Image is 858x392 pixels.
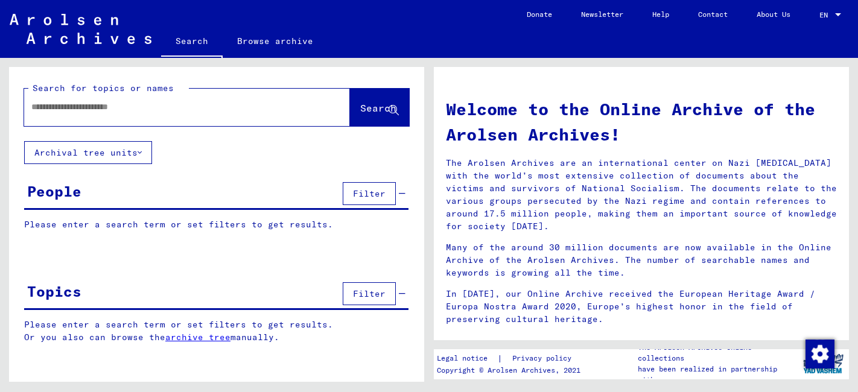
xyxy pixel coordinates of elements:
button: Search [350,89,409,126]
p: have been realized in partnership with [638,364,797,385]
mat-label: Search for topics or names [33,83,174,93]
a: Browse archive [223,27,328,55]
p: Please enter a search term or set filters to get results. [24,218,408,231]
div: | [437,352,586,365]
a: Search [161,27,223,58]
span: EN [819,11,833,19]
p: Many of the around 30 million documents are now available in the Online Archive of the Arolsen Ar... [446,241,837,279]
a: Privacy policy [503,352,586,365]
p: In [DATE], our Online Archive received the European Heritage Award / Europa Nostra Award 2020, Eu... [446,288,837,326]
img: yv_logo.png [801,349,846,379]
button: Archival tree units [24,141,152,164]
img: Change consent [806,340,834,368]
p: Copyright © Arolsen Archives, 2021 [437,365,586,376]
p: The Arolsen Archives are an international center on Nazi [MEDICAL_DATA] with the world’s most ext... [446,157,837,233]
img: Arolsen_neg.svg [10,14,151,44]
button: Filter [343,282,396,305]
p: The Arolsen Archives online collections [638,342,797,364]
span: Search [360,102,396,114]
span: Filter [353,288,386,299]
p: Please enter a search term or set filters to get results. Or you also can browse the manually. [24,318,409,344]
a: Legal notice [437,352,497,365]
a: archive tree [165,332,230,343]
div: People [27,180,81,202]
span: Filter [353,188,386,199]
h1: Welcome to the Online Archive of the Arolsen Archives! [446,96,837,147]
div: Topics [27,280,81,302]
button: Filter [343,182,396,205]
